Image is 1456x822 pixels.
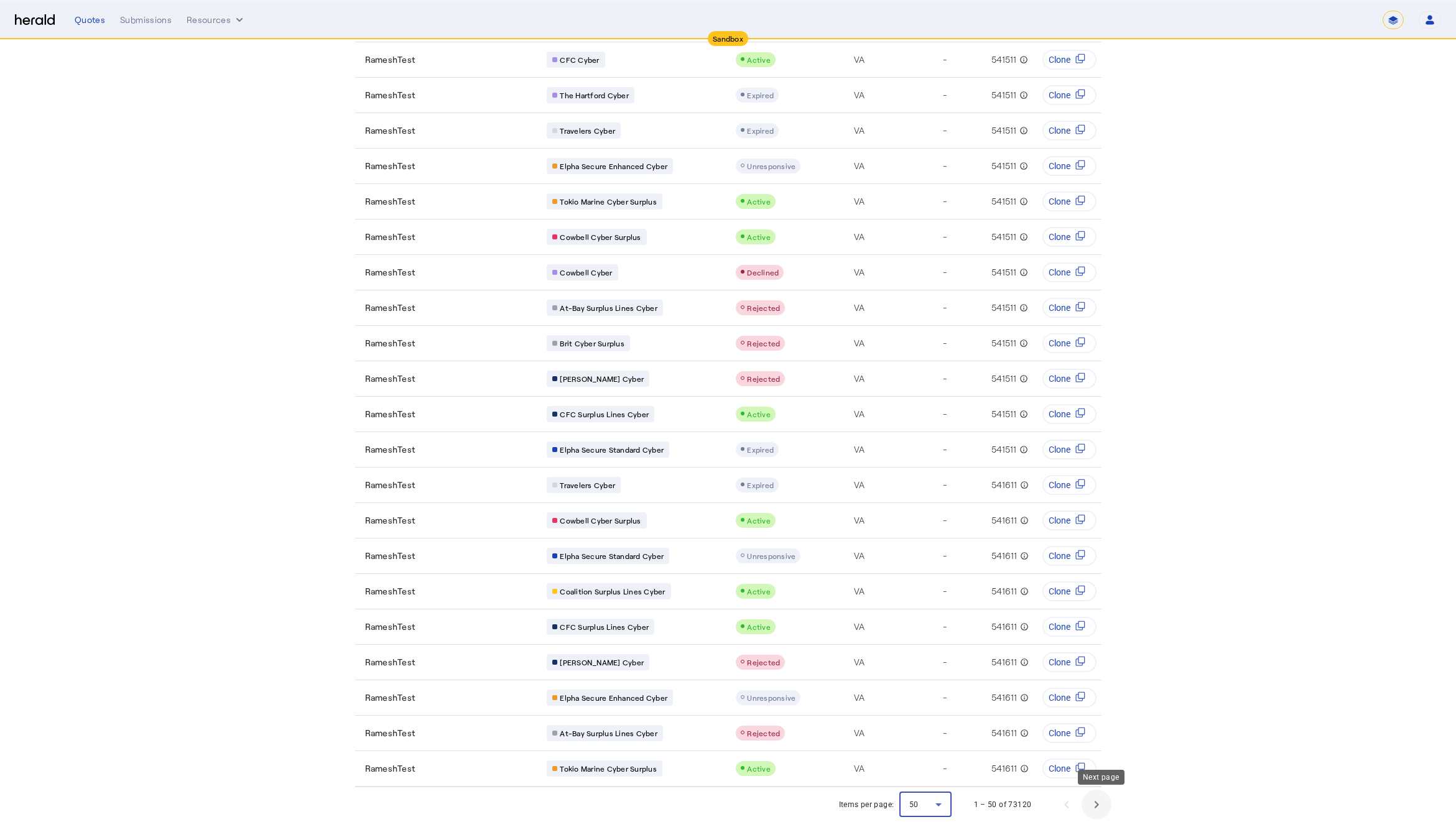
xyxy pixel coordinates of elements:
[747,55,771,64] span: Active
[747,764,771,773] span: Active
[1049,443,1070,456] span: Clone
[1018,656,1029,668] mat-icon: info_outline
[854,372,865,385] span: VA
[560,161,667,171] span: Elpha Secure Enhanced Cyber
[854,585,865,598] span: VA
[560,622,649,632] span: CFC Surplus Lines Cyber
[943,691,947,704] span: -
[365,53,415,66] span: RameshTest
[991,372,1017,385] span: 541511
[1042,333,1097,353] button: Clone
[991,266,1017,279] span: 541511
[854,160,865,172] span: VA
[1042,688,1097,708] button: Clone
[943,337,947,349] span: -
[365,195,415,208] span: RameshTest
[854,514,865,527] span: VA
[560,586,665,596] span: Coalition Surplus Lines Cyber
[1049,479,1070,491] span: Clone
[560,374,644,384] span: [PERSON_NAME] Cyber
[747,445,774,454] span: Expired
[560,764,657,774] span: Tokio Marine Cyber Surplus
[1042,546,1097,566] button: Clone
[1049,266,1070,279] span: Clone
[854,762,865,775] span: VA
[1018,727,1029,739] mat-icon: info_outline
[854,727,865,739] span: VA
[991,231,1017,243] span: 541511
[1042,227,1097,247] button: Clone
[560,338,624,348] span: Brit Cyber Surplus
[854,408,865,420] span: VA
[560,657,644,667] span: [PERSON_NAME] Cyber
[1042,723,1097,743] button: Clone
[747,303,780,312] span: Rejected
[365,337,415,349] span: RameshTest
[854,337,865,349] span: VA
[943,195,947,208] span: -
[365,727,415,739] span: RameshTest
[991,124,1017,137] span: 541511
[1018,691,1029,704] mat-icon: info_outline
[365,479,415,491] span: RameshTest
[943,727,947,739] span: -
[854,266,865,279] span: VA
[187,14,246,26] button: Resources dropdown menu
[943,514,947,527] span: -
[839,798,894,811] div: Items per page:
[1042,156,1097,176] button: Clone
[1049,550,1070,562] span: Clone
[1018,762,1029,775] mat-icon: info_outline
[1042,652,1097,672] button: Clone
[1042,85,1097,105] button: Clone
[747,729,780,737] span: Rejected
[1017,160,1028,172] mat-icon: info_outline
[1049,372,1070,385] span: Clone
[365,160,415,172] span: RameshTest
[1078,770,1124,785] div: Next page
[560,409,649,419] span: CFC Surplus Lines Cyber
[854,124,865,137] span: VA
[747,587,771,596] span: Active
[1042,192,1097,211] button: Clone
[854,195,865,208] span: VA
[991,89,1017,101] span: 541511
[365,124,415,137] span: RameshTest
[943,550,947,562] span: -
[1017,337,1028,349] mat-icon: info_outline
[1049,195,1070,208] span: Clone
[1042,581,1097,601] button: Clone
[747,622,771,631] span: Active
[365,514,415,527] span: RameshTest
[1017,195,1028,208] mat-icon: info_outline
[1049,337,1070,349] span: Clone
[943,408,947,420] span: -
[365,266,415,279] span: RameshTest
[560,728,657,738] span: At-Bay Surplus Lines Cyber
[747,552,795,560] span: Unresponsive
[943,160,947,172] span: -
[943,443,947,456] span: -
[560,303,657,313] span: At-Bay Surplus Lines Cyber
[1042,121,1097,141] button: Clone
[365,231,415,243] span: RameshTest
[747,91,774,99] span: Expired
[1049,160,1070,172] span: Clone
[365,762,415,775] span: RameshTest
[1049,89,1070,101] span: Clone
[1049,727,1070,739] span: Clone
[365,621,415,633] span: RameshTest
[365,372,415,385] span: RameshTest
[991,479,1018,491] span: 541611
[943,656,947,668] span: -
[991,691,1018,704] span: 541611
[1017,124,1028,137] mat-icon: info_outline
[1049,408,1070,420] span: Clone
[1049,124,1070,137] span: Clone
[1017,53,1028,66] mat-icon: info_outline
[854,621,865,633] span: VA
[747,374,780,383] span: Rejected
[560,551,664,561] span: Elpha Secure Standard Cyber
[854,443,865,456] span: VA
[854,89,865,101] span: VA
